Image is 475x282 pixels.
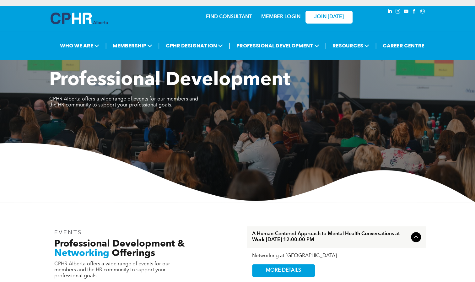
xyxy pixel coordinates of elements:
[386,8,393,16] a: linkedin
[252,264,315,277] a: MORE DETAILS
[229,39,230,52] li: |
[206,14,252,19] a: FIND CONSULTANT
[105,39,107,52] li: |
[54,249,109,258] span: Networking
[403,8,410,16] a: youtube
[54,239,185,249] span: Professional Development &
[58,40,101,52] span: WHO WE ARE
[375,39,377,52] li: |
[259,264,308,277] span: MORE DETAILS
[261,14,300,19] a: MEMBER LOGIN
[49,71,290,90] span: Professional Development
[49,97,198,108] span: CPHR Alberta offers a wide range of events for our members and the HR community to support your p...
[252,231,408,243] span: A Human-Centered Approach to Mental Health Conversations at Work [DATE] 12:00:00 PM
[395,8,402,16] a: instagram
[234,40,321,52] span: PROFESSIONAL DEVELOPMENT
[164,40,225,52] span: CPHR DESIGNATION
[305,11,353,24] a: JOIN [DATE]
[331,40,371,52] span: RESOURCES
[325,39,327,52] li: |
[381,40,426,52] a: CAREER CENTRE
[158,39,160,52] li: |
[112,249,155,258] span: Offerings
[51,13,108,24] img: A blue and white logo for cp alberta
[111,40,154,52] span: MEMBERSHIP
[314,14,344,20] span: JOIN [DATE]
[419,8,426,16] a: Social network
[252,253,421,259] div: Networking at [GEOGRAPHIC_DATA]
[54,262,170,279] span: CPHR Alberta offers a wide range of events for our members and the HR community to support your p...
[54,230,82,236] span: EVENTS
[411,8,418,16] a: facebook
